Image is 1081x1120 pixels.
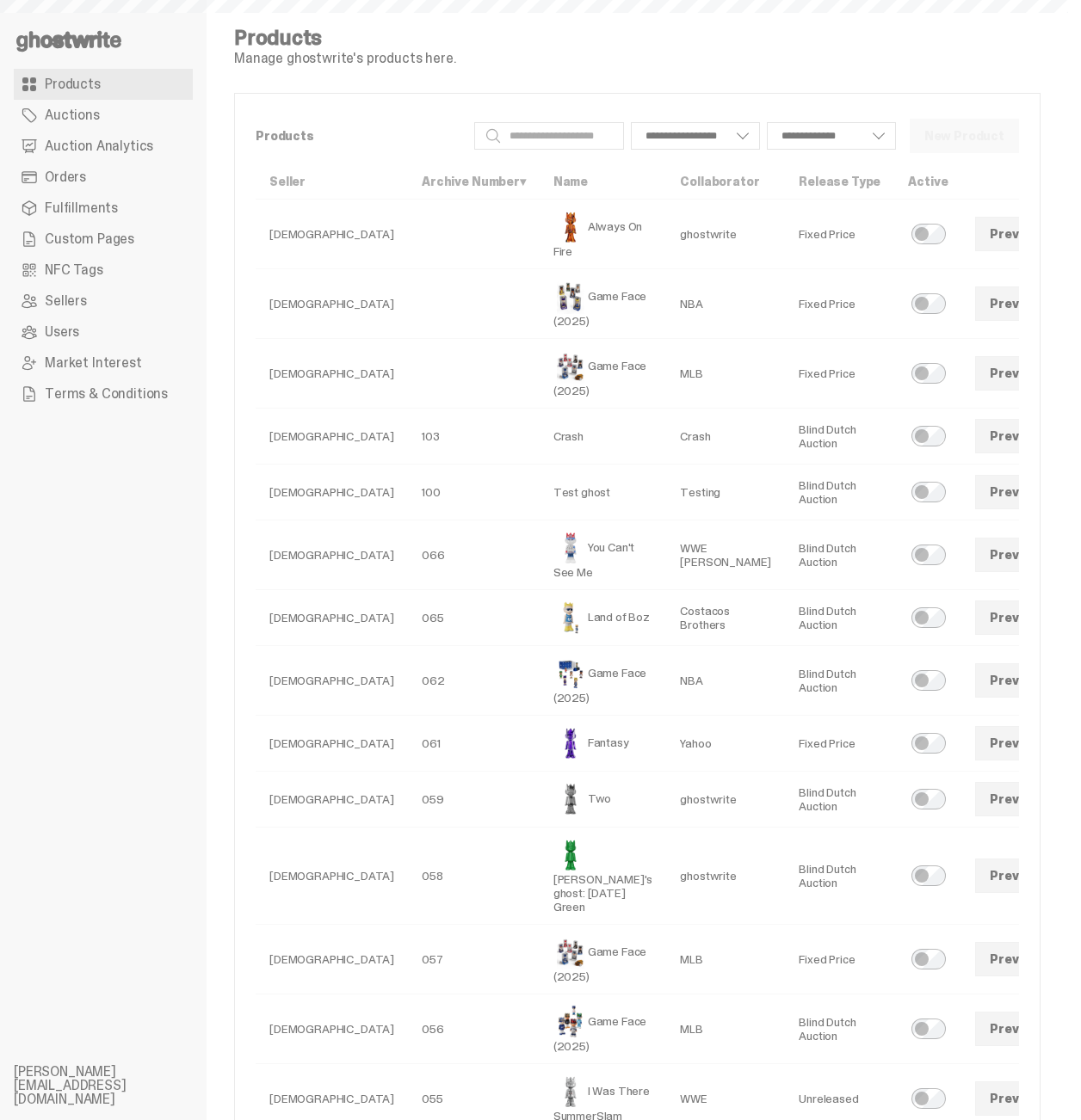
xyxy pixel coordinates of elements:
[14,378,193,409] a: Terms & Conditions
[234,28,456,48] h4: Products
[553,600,588,635] img: Land of Boz
[666,828,785,925] td: ghostwrite
[785,772,894,828] td: Blind Dutch Auction
[408,828,540,925] td: 058
[14,100,193,131] a: Auctions
[785,828,894,925] td: Blind Dutch Auction
[540,925,667,994] td: Game Face (2025)
[45,108,100,122] span: Auctions
[45,232,134,246] span: Custom Pages
[408,716,540,772] td: 061
[975,1081,1054,1116] a: Preview
[14,69,193,100] a: Products
[785,994,894,1064] td: Blind Dutch Auction
[408,409,540,465] td: 103
[422,174,526,189] a: Archive Number▾
[14,317,193,348] a: Users
[975,475,1054,509] a: Preview
[785,269,894,339] td: Fixed Price
[975,663,1054,698] a: Preview
[540,716,667,772] td: Fantasy
[540,520,667,590] td: You Can't See Me
[975,217,1054,251] a: Preview
[234,52,456,65] p: Manage ghostwrite's products here.
[45,77,101,91] span: Products
[540,828,667,925] td: [PERSON_NAME]'s ghost: [DATE] Green
[540,994,667,1064] td: Game Face (2025)
[45,139,153,153] span: Auction Analytics
[975,858,1054,893] a: Preview
[408,590,540,646] td: 065
[666,269,785,339] td: NBA
[666,409,785,465] td: Crash
[666,716,785,772] td: Yahoo
[975,356,1054,391] a: Preview
[553,935,588,969] img: Game Face (2025)
[45,325,79,339] span: Users
[666,520,785,590] td: WWE [PERSON_NAME]
[975,726,1054,760] a: Preview
[540,269,667,339] td: Game Face (2025)
[553,656,588,691] img: Game Face (2025)
[14,131,193,162] a: Auction Analytics
[256,409,408,465] td: [DEMOGRAPHIC_DATA]
[256,269,408,339] td: [DEMOGRAPHIC_DATA]
[408,994,540,1064] td: 056
[14,1065,220,1106] li: [PERSON_NAME][EMAIL_ADDRESS][DOMAIN_NAME]
[975,538,1054,572] a: Preview
[975,419,1054,453] a: Preview
[975,942,1054,976] a: Preview
[553,210,588,244] img: Always On Fire
[666,200,785,269] td: ghostwrite
[785,465,894,520] td: Blind Dutch Auction
[256,164,408,200] th: Seller
[540,339,667,409] td: Game Face (2025)
[14,193,193,224] a: Fulfillments
[975,1012,1054,1046] a: Preview
[975,782,1054,816] a: Preview
[45,356,142,370] span: Market Interest
[785,164,894,200] th: Release Type
[540,200,667,269] td: Always On Fire
[553,782,588,816] img: Two
[256,339,408,409] td: [DEMOGRAPHIC_DATA]
[540,590,667,646] td: Land of Boz
[14,286,193,317] a: Sellers
[785,200,894,269] td: Fixed Price
[45,387,168,401] span: Terms & Conditions
[520,174,526,189] span: ▾
[256,828,408,925] td: [DEMOGRAPHIC_DATA]
[666,925,785,994] td: MLB
[553,280,588,314] img: Game Face (2025)
[540,164,667,200] th: Name
[14,224,193,255] a: Custom Pages
[975,286,1054,321] a: Preview
[540,465,667,520] td: Test ghost
[975,600,1054,635] a: Preview
[45,263,103,277] span: NFC Tags
[540,409,667,465] td: Crash
[408,646,540,716] td: 062
[45,294,87,308] span: Sellers
[908,174,948,189] a: Active
[553,838,588,872] img: Schrödinger's ghost: Sunday Green
[256,772,408,828] td: [DEMOGRAPHIC_DATA]
[785,925,894,994] td: Fixed Price
[666,994,785,1064] td: MLB
[540,646,667,716] td: Game Face (2025)
[785,520,894,590] td: Blind Dutch Auction
[408,465,540,520] td: 100
[785,716,894,772] td: Fixed Price
[256,200,408,269] td: [DEMOGRAPHIC_DATA]
[540,772,667,828] td: Two
[408,520,540,590] td: 066
[256,925,408,994] td: [DEMOGRAPHIC_DATA]
[14,162,193,193] a: Orders
[785,590,894,646] td: Blind Dutch Auction
[256,520,408,590] td: [DEMOGRAPHIC_DATA]
[408,772,540,828] td: 059
[256,465,408,520] td: [DEMOGRAPHIC_DATA]
[256,646,408,716] td: [DEMOGRAPHIC_DATA]
[14,255,193,286] a: NFC Tags
[256,994,408,1064] td: [DEMOGRAPHIC_DATA]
